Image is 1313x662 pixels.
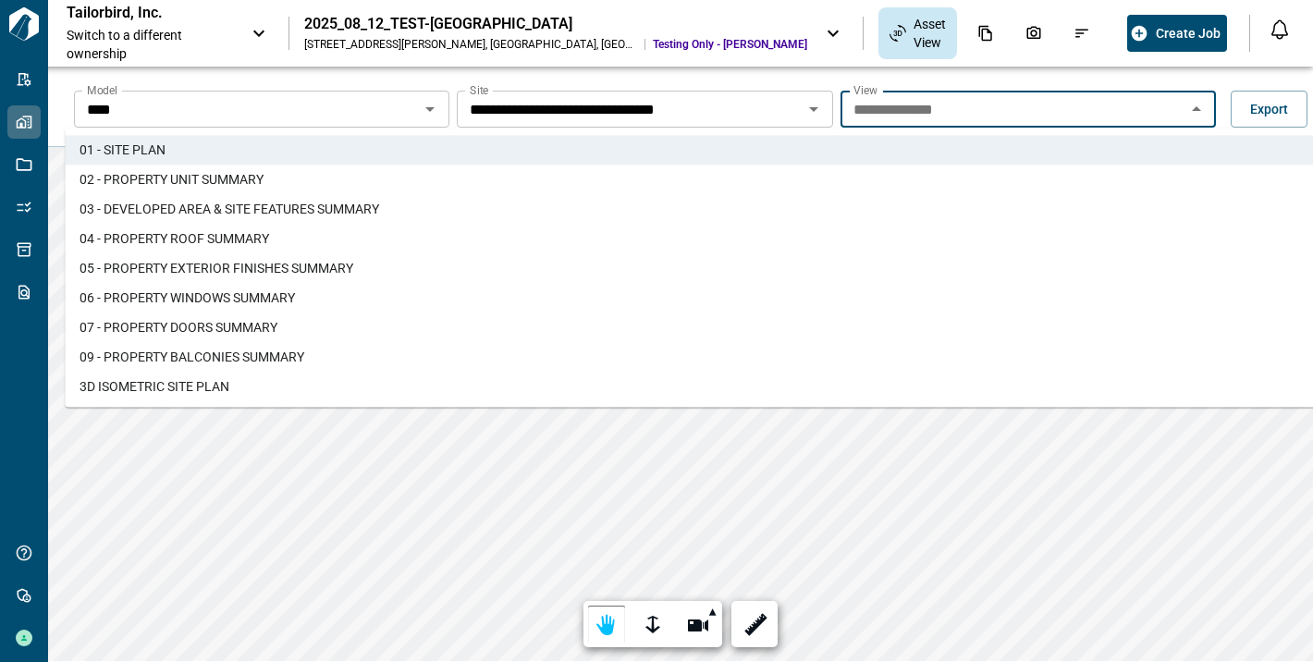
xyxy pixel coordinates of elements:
span: 04 - PROPERTY ROOF SUMMARY [80,229,269,248]
button: Close [1184,96,1209,122]
div: [STREET_ADDRESS][PERSON_NAME] , [GEOGRAPHIC_DATA] , [GEOGRAPHIC_DATA] [304,37,637,52]
div: Documents [966,18,1005,49]
span: Testing Only - [PERSON_NAME] [653,37,807,52]
span: 06 - PROPERTY WINDOWS SUMMARY [80,288,295,307]
label: Model [87,82,117,98]
label: Site [470,82,488,98]
span: Switch to a different ownership [67,26,233,63]
p: Tailorbird, Inc. [67,4,233,22]
div: Jobs [1111,18,1149,49]
div: Photos [1014,18,1053,49]
span: 3D ISOMETRIC SITE PLAN​ [80,377,229,396]
button: Create Job [1127,15,1227,52]
span: Create Job [1156,24,1221,43]
span: 05 - PROPERTY EXTERIOR FINISHES SUMMARY [80,259,353,277]
div: Issues & Info [1062,18,1101,49]
button: Open [417,96,443,122]
span: 07 - PROPERTY DOORS SUMMARY [80,318,277,337]
span: Export [1250,100,1288,118]
span: 03 - DEVELOPED AREA & SITE FEATURES SUMMARY [80,200,379,218]
button: Open notification feed [1265,15,1295,44]
span: 01 - SITE PLAN [80,141,166,159]
div: 2025_08_12_TEST-[GEOGRAPHIC_DATA] [304,15,807,33]
span: Asset View [914,15,946,52]
div: Asset View [878,7,957,59]
span: 09 - PROPERTY BALCONIES SUMMARY [80,348,304,366]
label: View [853,82,877,98]
button: Export [1231,91,1307,128]
span: 02 - PROPERTY UNIT SUMMARY [80,170,264,189]
button: Open [801,96,827,122]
